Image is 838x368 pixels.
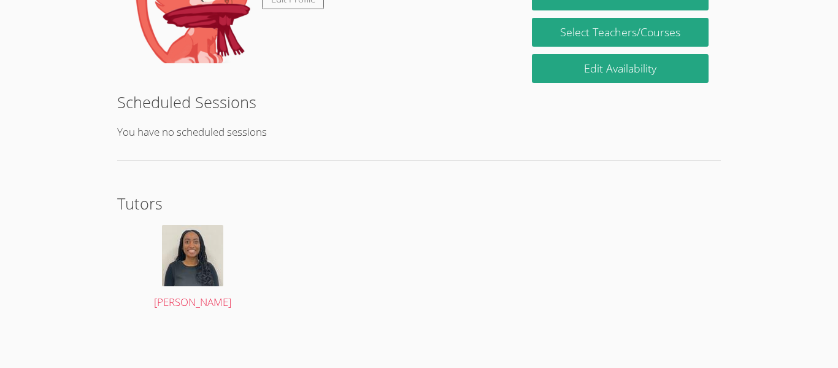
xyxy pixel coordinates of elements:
h2: Scheduled Sessions [117,90,721,114]
a: [PERSON_NAME] [129,225,256,311]
a: Edit Availability [532,54,709,83]
p: You have no scheduled sessions [117,123,721,141]
h2: Tutors [117,192,721,215]
a: Select Teachers/Courses [532,18,709,47]
img: avatar.png [162,225,223,286]
span: [PERSON_NAME] [154,295,231,309]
